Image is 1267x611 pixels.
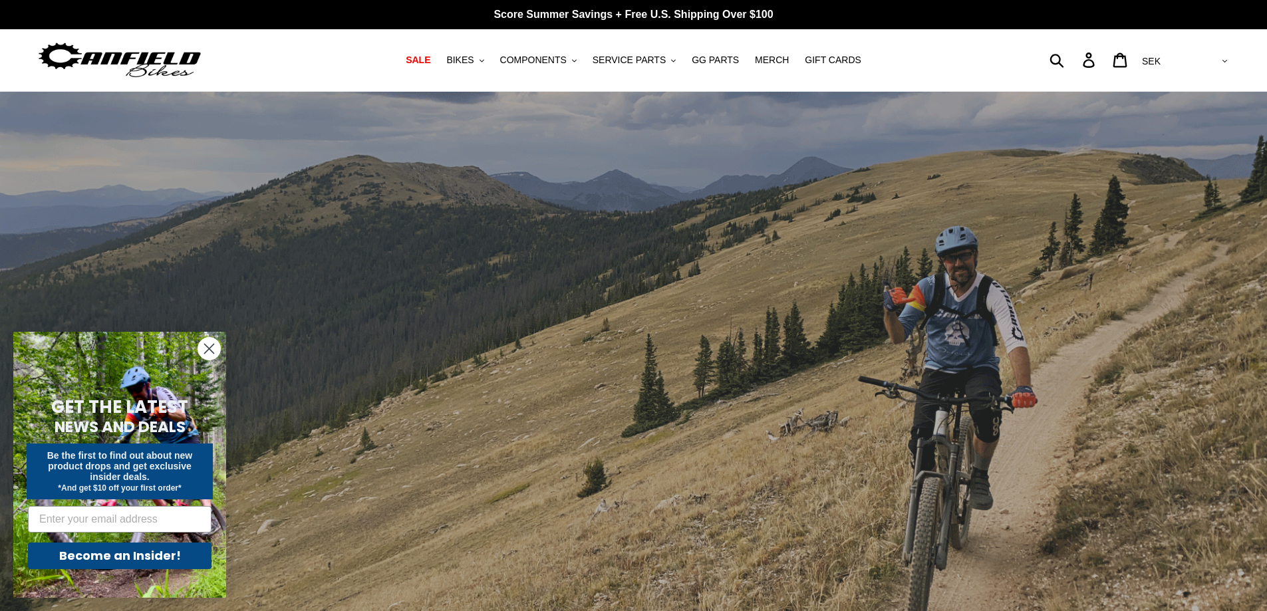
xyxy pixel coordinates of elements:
span: GET THE LATEST [51,395,188,419]
button: SERVICE PARTS [586,51,682,69]
span: BIKES [446,55,474,66]
span: MERCH [755,55,789,66]
button: Close dialog [198,337,221,360]
input: Enter your email address [28,506,211,533]
input: Search [1057,45,1091,74]
span: SERVICE PARTS [593,55,666,66]
button: COMPONENTS [493,51,583,69]
span: Be the first to find out about new product drops and get exclusive insider deals. [47,450,193,482]
a: MERCH [748,51,795,69]
img: Canfield Bikes [37,39,203,81]
span: GG PARTS [692,55,739,66]
span: COMPONENTS [500,55,567,66]
span: *And get $10 off your first order* [58,483,181,493]
a: SALE [399,51,437,69]
a: GG PARTS [685,51,746,69]
button: Become an Insider! [28,543,211,569]
button: BIKES [440,51,490,69]
a: GIFT CARDS [798,51,868,69]
span: NEWS AND DEALS [55,416,186,437]
span: GIFT CARDS [805,55,861,66]
span: SALE [406,55,430,66]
